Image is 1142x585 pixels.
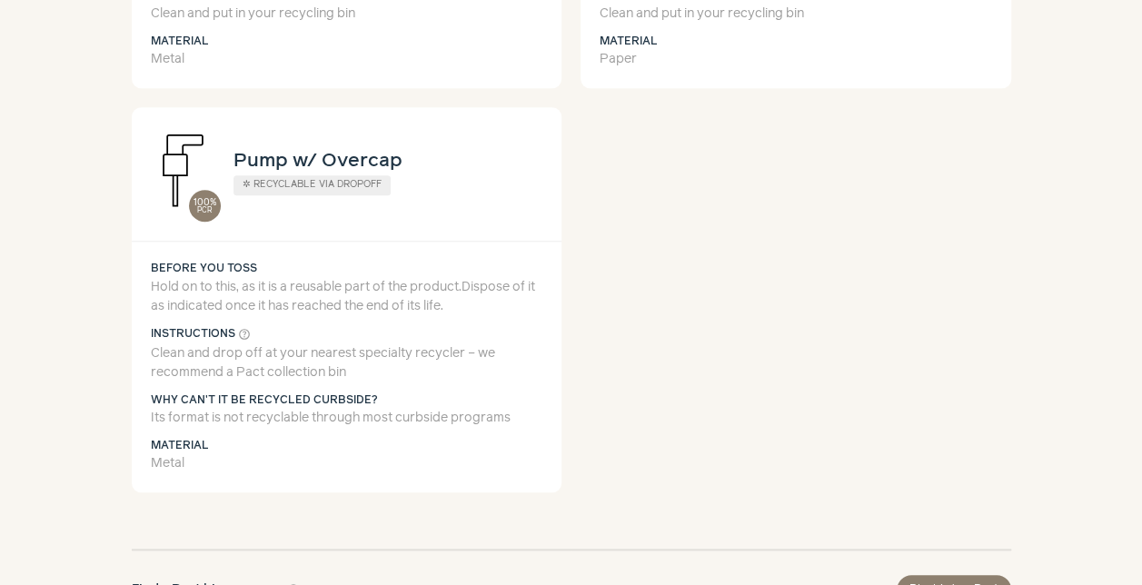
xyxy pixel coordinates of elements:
[194,198,216,208] span: 100%
[151,454,543,473] p: Metal
[151,278,543,316] p: Hold on to this, as it is a reusable part of the product. Dispose of it as indicated once it has ...
[600,50,992,69] p: Paper
[600,5,992,24] p: Clean and put in your recycling bin
[233,146,402,175] h4: Pump w/ Overcap
[238,325,251,344] button: help_outline
[197,207,213,214] span: PCR
[243,180,382,189] span: ✲ Recyclable via dropoff
[151,344,543,382] p: Clean and drop off at your nearest specialty recycler – we recommend a Pact collection bin
[151,392,543,409] h5: Why can't it be recycled curbside?
[151,50,543,69] p: Metal
[151,438,543,454] h5: Material
[600,34,992,50] h5: Material
[132,120,233,222] img: component icon
[151,261,543,277] h5: Before you toss
[151,325,543,344] h5: Instructions
[151,5,543,24] p: Clean and put in your recycling bin
[151,409,543,428] p: Its format is not recyclable through most curbside programs
[151,34,543,50] h5: Material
